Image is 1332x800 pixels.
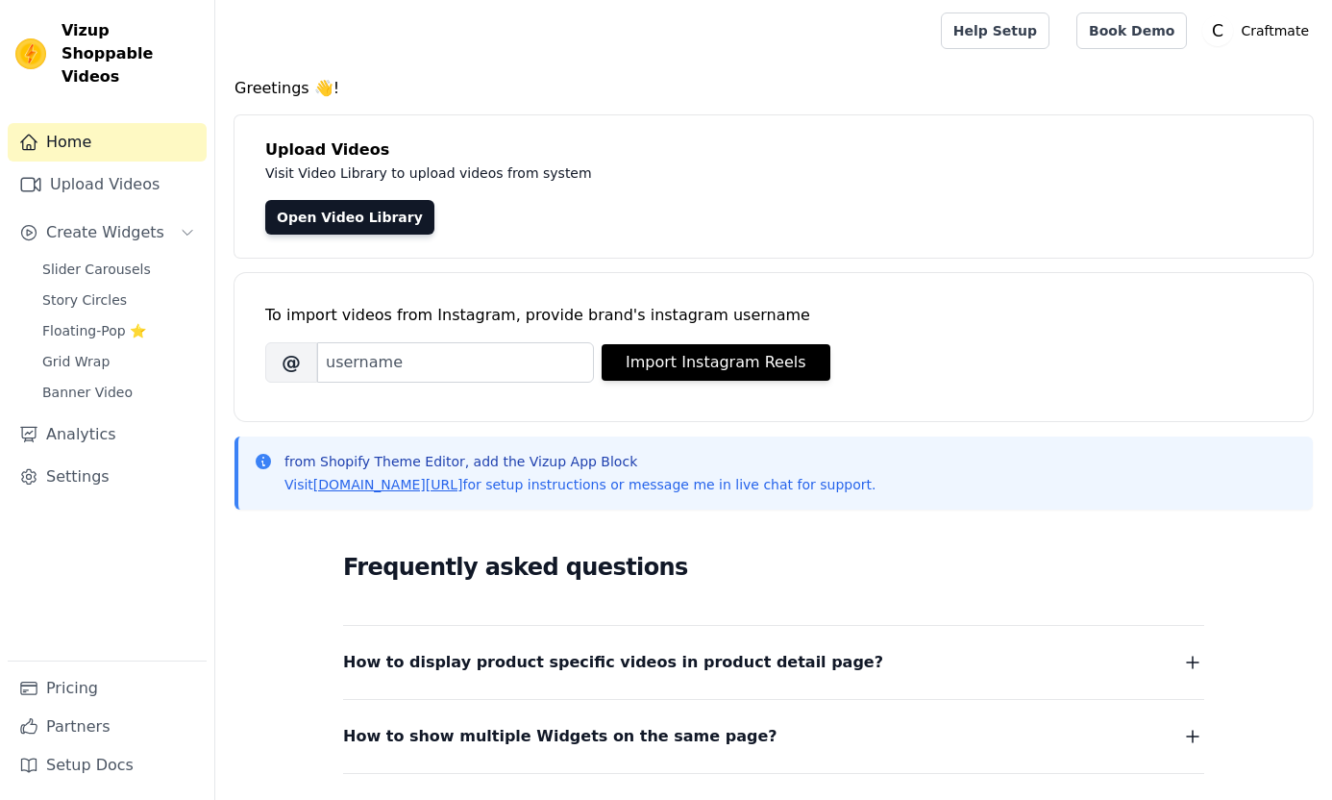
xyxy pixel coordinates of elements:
a: Home [8,123,207,162]
img: Vizup [15,38,46,69]
h2: Frequently asked questions [343,548,1204,587]
p: Visit Video Library to upload videos from system [265,162,1126,185]
button: Import Instagram Reels [602,344,830,381]
a: Help Setup [941,12,1049,49]
span: Floating-Pop ⭐ [42,321,146,340]
h4: Greetings 👋! [234,77,1313,100]
a: Upload Videos [8,165,207,204]
a: Partners [8,708,207,746]
span: Slider Carousels [42,260,151,279]
a: Grid Wrap [31,348,207,375]
button: C Craftmate [1202,13,1317,48]
span: @ [265,342,317,383]
span: Vizup Shoppable Videos [62,19,199,88]
a: Floating-Pop ⭐ [31,317,207,344]
a: Pricing [8,669,207,708]
button: How to display product specific videos in product detail page? [343,649,1204,676]
span: Grid Wrap [42,352,110,371]
a: Slider Carousels [31,256,207,283]
button: How to show multiple Widgets on the same page? [343,723,1204,750]
a: Story Circles [31,287,207,313]
a: [DOMAIN_NAME][URL] [313,477,463,492]
a: Open Video Library [265,200,434,235]
p: from Shopify Theme Editor, add the Vizup App Block [284,452,876,471]
a: Banner Video [31,379,207,406]
span: Banner Video [42,383,133,402]
span: Create Widgets [46,221,164,244]
div: To import videos from Instagram, provide brand's instagram username [265,304,1282,327]
span: How to display product specific videos in product detail page? [343,649,883,676]
a: Analytics [8,415,207,454]
span: How to show multiple Widgets on the same page? [343,723,777,750]
a: Book Demo [1076,12,1187,49]
p: Craftmate [1233,13,1317,48]
input: username [317,342,594,383]
p: Visit for setup instructions or message me in live chat for support. [284,475,876,494]
a: Setup Docs [8,746,207,785]
button: Create Widgets [8,213,207,252]
span: Story Circles [42,290,127,310]
h4: Upload Videos [265,138,1282,162]
a: Settings [8,458,207,496]
text: C [1212,21,1223,40]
